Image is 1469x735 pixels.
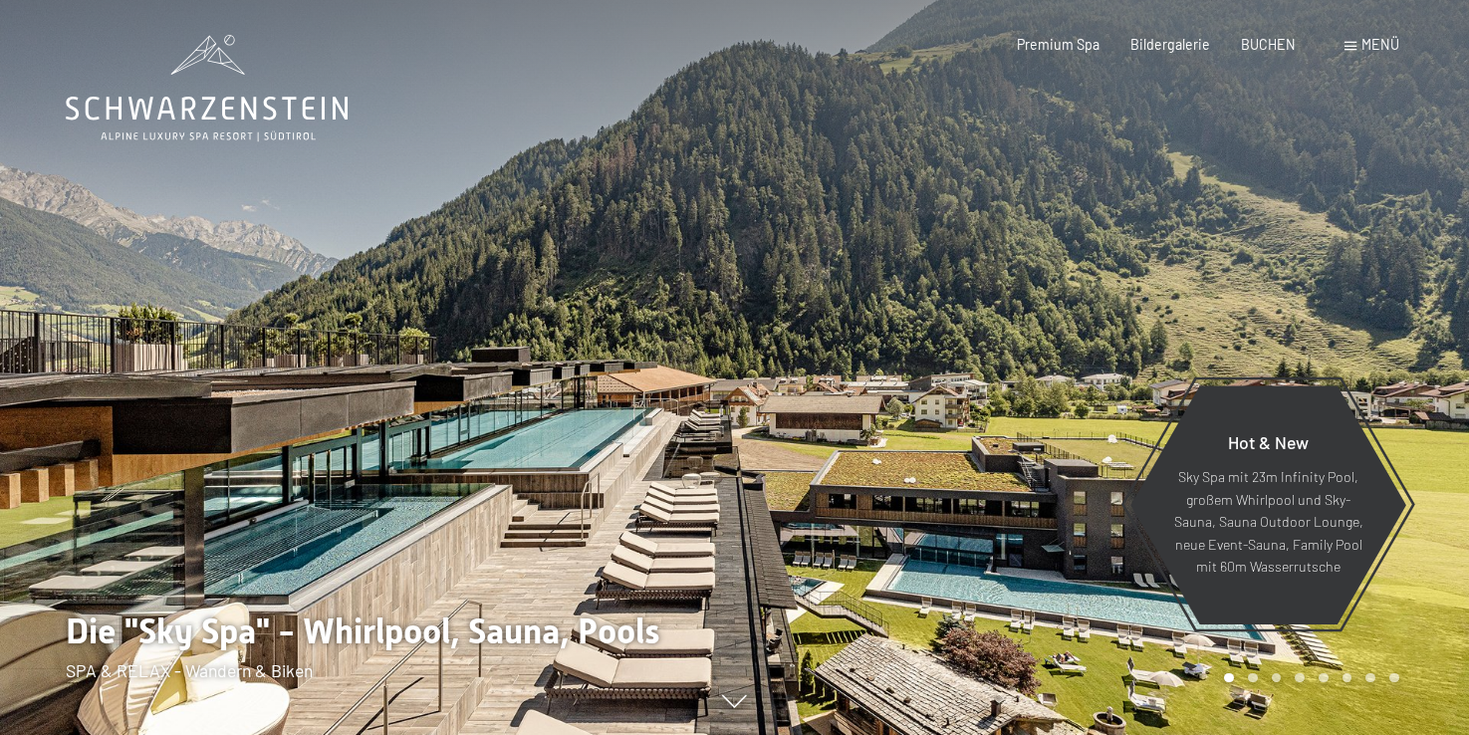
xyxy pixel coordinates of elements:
span: Menü [1361,36,1399,53]
div: Carousel Page 8 [1389,673,1399,683]
a: Bildergalerie [1130,36,1210,53]
div: Carousel Pagination [1217,673,1398,683]
div: Carousel Page 2 [1248,673,1258,683]
p: Sky Spa mit 23m Infinity Pool, großem Whirlpool und Sky-Sauna, Sauna Outdoor Lounge, neue Event-S... [1173,466,1363,579]
span: Hot & New [1228,431,1309,453]
div: Carousel Page 1 (Current Slide) [1224,673,1234,683]
a: Hot & New Sky Spa mit 23m Infinity Pool, großem Whirlpool und Sky-Sauna, Sauna Outdoor Lounge, ne... [1129,384,1407,625]
div: Carousel Page 4 [1295,673,1305,683]
a: Premium Spa [1017,36,1100,53]
div: Carousel Page 7 [1365,673,1375,683]
div: Carousel Page 6 [1343,673,1352,683]
a: BUCHEN [1241,36,1296,53]
div: Carousel Page 3 [1272,673,1282,683]
div: Carousel Page 5 [1319,673,1329,683]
